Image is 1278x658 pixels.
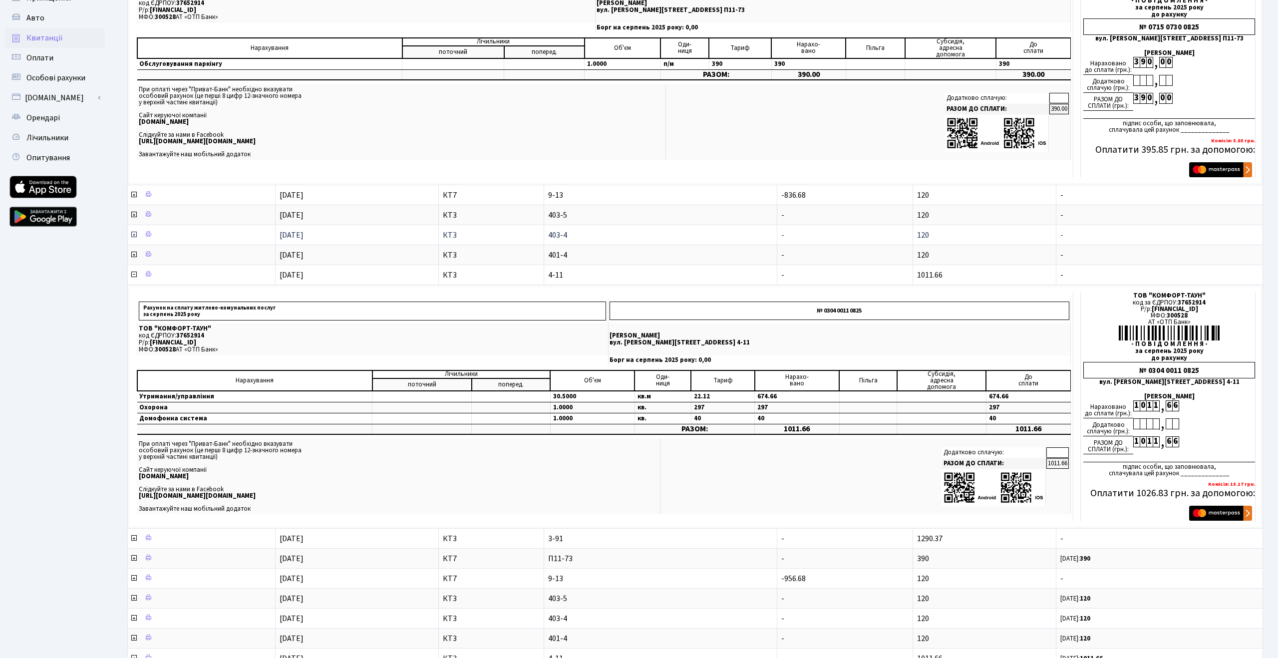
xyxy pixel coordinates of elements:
[1166,93,1172,104] div: 0
[5,88,105,108] a: [DOMAIN_NAME]
[139,7,593,13] p: Р/р:
[945,104,1049,114] td: РАЗОМ ДО СПЛАТИ:
[1153,57,1159,68] div: ,
[781,553,784,564] span: -
[1146,400,1153,411] div: 1
[905,38,996,58] td: Субсидія, адресна допомога
[1146,57,1153,68] div: 0
[548,575,773,583] span: 9-13
[26,32,63,43] span: Квитанції
[1133,57,1140,68] div: 3
[1166,57,1172,68] div: 0
[1060,575,1259,583] span: -
[660,38,709,58] td: Оди- ниця
[781,210,784,221] span: -
[548,615,773,623] span: 403-4
[986,370,1070,391] td: До cплати
[1083,462,1255,477] div: підпис особи, що заповнювала, сплачувала цей рахунок ______________
[1166,436,1172,447] div: 6
[1083,487,1255,499] h5: Оплатити 1026.83 грн. за допомогою:
[996,69,1070,80] td: 390.00
[1083,348,1255,354] div: за серпень 2025 року
[280,190,304,201] span: [DATE]
[1189,162,1252,177] img: Masterpass
[550,402,635,413] td: 1.0000
[635,413,691,424] td: кв.
[139,326,606,332] p: ТОВ "КОМФОРТ-ТАУН"
[1049,104,1069,114] td: 390.00
[1133,400,1140,411] div: 1
[504,46,585,58] td: поперед.
[372,370,550,378] td: Лічильники
[781,270,784,281] span: -
[1159,418,1166,430] div: ,
[1153,93,1159,104] div: ,
[139,137,256,146] b: [URL][DOMAIN_NAME][DOMAIN_NAME]
[5,8,105,28] a: Авто
[1083,362,1255,378] div: № 0304 0011 0825
[443,231,539,239] span: КТ3
[1140,436,1146,447] div: 0
[139,472,189,481] b: [DOMAIN_NAME]
[1159,57,1166,68] div: 0
[443,615,539,623] span: КТ3
[1172,436,1179,447] div: 6
[280,270,304,281] span: [DATE]
[597,7,1069,13] p: вул. [PERSON_NAME][STREET_ADDRESS] П11-73
[691,370,755,391] td: Тариф
[1140,400,1146,411] div: 0
[550,370,635,391] td: Об'єм
[137,402,372,413] td: Охорона
[917,613,929,624] span: 120
[585,38,660,58] td: Об'єм
[1153,436,1159,447] div: 1
[1060,594,1090,603] small: [DATE]:
[1046,458,1069,469] td: 1011.66
[945,93,1049,103] td: Додатково сплачую:
[1083,118,1255,133] div: підпис особи, що заповнювала, сплачувала цей рахунок ______________
[1060,271,1259,279] span: -
[917,573,929,584] span: 120
[897,370,986,391] td: Субсидія, адресна допомога
[1146,436,1153,447] div: 1
[1159,436,1166,448] div: ,
[402,38,585,46] td: Лічильники
[548,535,773,543] span: 3-91
[1083,18,1255,35] div: № 0715 0730 0825
[917,553,929,564] span: 390
[947,117,1046,149] img: apps-qrcodes.png
[691,402,755,413] td: 297
[942,458,1046,469] td: РАЗОМ ДО СПЛАТИ:
[691,391,755,402] td: 22.12
[1133,93,1140,104] div: 3
[548,635,773,643] span: 401-4
[1083,35,1255,42] div: вул. [PERSON_NAME][STREET_ADDRESS] П11-73
[709,38,771,58] td: Тариф
[5,48,105,68] a: Оплати
[137,439,660,514] td: При оплаті через "Приват-Банк" необхідно вказувати особовий рахунок (це перші 8 цифр 12-значного ...
[548,595,773,603] span: 403-5
[917,250,929,261] span: 120
[1083,75,1133,93] div: Додатково сплачую (грн.):
[26,72,85,83] span: Особові рахунки
[1167,311,1188,320] span: 300528
[402,46,504,58] td: поточний
[610,332,1069,339] p: [PERSON_NAME]
[139,346,606,353] p: МФО: АТ «ОТП Банк»
[917,210,929,221] span: 120
[548,251,773,259] span: 401-4
[1080,614,1090,623] b: 120
[280,553,304,564] span: [DATE]
[1083,144,1255,156] h5: Оплатити 395.85 грн. за допомогою:
[139,117,189,126] b: [DOMAIN_NAME]
[548,211,773,219] span: 403-5
[610,339,1069,346] p: вул. [PERSON_NAME][STREET_ADDRESS] 4-11
[5,148,105,168] a: Опитування
[1140,57,1146,68] div: 9
[1083,300,1255,306] div: код за ЄДРПОУ:
[1083,355,1255,361] div: до рахунку
[1083,4,1255,11] div: за серпень 2025 року
[996,58,1070,70] td: 390
[1083,319,1255,326] div: АТ «ОТП Банк»
[1146,93,1153,104] div: 0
